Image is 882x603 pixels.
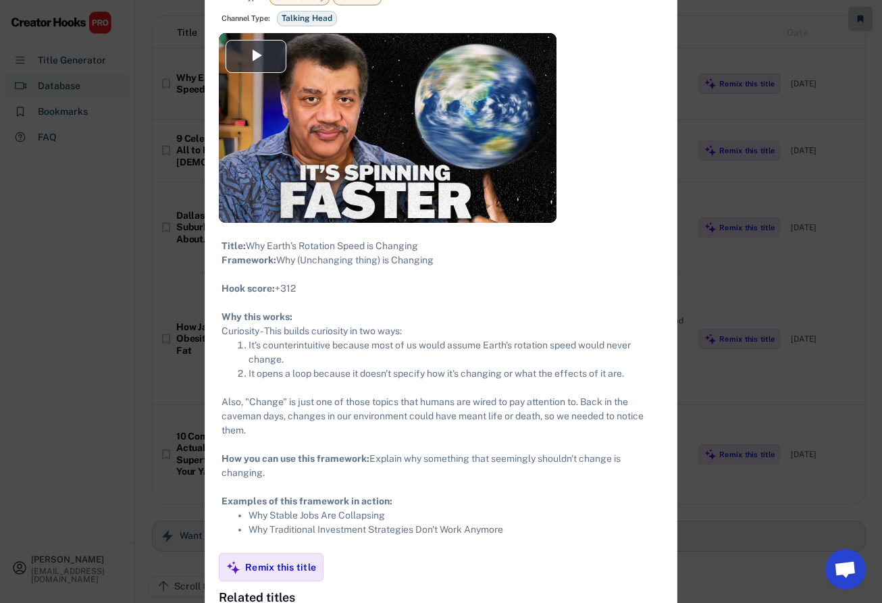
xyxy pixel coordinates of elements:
strong: How you can use this framework: [222,453,369,464]
a: Open chat [825,549,866,589]
strong: Examples of this framework in action: [222,496,392,506]
div: Talking Head [277,11,337,26]
li: Why Traditional Investment Strategies Don't Work Anymore [249,523,660,537]
strong: : [272,283,275,294]
li: Why Stable Jobs Are Collapsing [249,508,660,523]
div: Video Player [219,33,556,223]
strong: Why this works: [222,311,292,322]
strong: Hook score [222,283,272,294]
div: Remix this title [245,561,316,573]
div: Channel Type: [222,14,270,24]
img: MagicMajor%20%28Purple%29.svg [226,560,240,575]
strong: Title: [222,240,246,251]
li: It opens a loop because it doesn't specify how it's changing or what the effects of it are. [249,367,660,381]
strong: Framework: [222,255,276,265]
li: It's counterintuitive because most of us would assume Earth's rotation speed would never change. [249,338,660,367]
div: Why Earth’s Rotation Speed is Changing Why (Unchanging thing) is Changing ​ +312 Curiosity - This... [222,239,660,537]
